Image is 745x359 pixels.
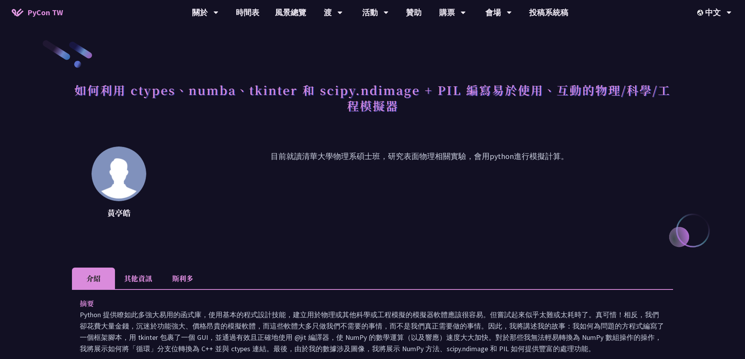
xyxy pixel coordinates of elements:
font: 中文 [705,7,721,17]
font: 渡 [324,7,332,17]
img: 區域設定圖標 [697,10,705,16]
font: 購票 [439,7,455,17]
font: Python 提供瞭如此多強大易用的函式庫，使用基本的程式設計技能，建立用於物理或其他科學或工程模擬的模擬器軟體應該很容易。但嘗試起來似乎太難或太耗時了。真可惜！相反，我們卻花費大量金錢，沉迷於... [80,310,664,353]
font: PyCon TW [27,7,63,17]
font: 風景總覽 [275,7,306,17]
font: 投稿系統稿 [529,7,568,17]
img: PyCon TW 2025 首頁圖標 [12,9,23,16]
font: 關於 [192,7,208,17]
font: 摘要 [80,298,94,308]
a: PyCon TW [4,3,71,22]
img: 黃亭皓 [92,146,146,201]
font: 斯利多 [172,273,193,283]
font: 黃亭皓 [107,207,131,218]
font: 其他資訊 [124,273,152,283]
font: 活動 [362,7,378,17]
font: 贊助 [406,7,422,17]
font: 介紹 [86,273,101,283]
font: 時間表 [236,7,259,17]
font: 目前就讀清華大學物理系碩士班，研究表面物理相關實驗，會用python進行模擬計算。 [271,151,569,161]
font: 會場 [485,7,501,17]
font: 如何利用 ctypes、numba、tkinter 和 scipy.ndimage + PIL 編寫易於使用、互動的物理/科學/工程模擬器 [74,81,671,114]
